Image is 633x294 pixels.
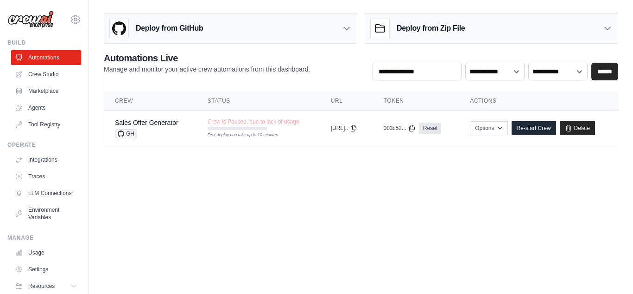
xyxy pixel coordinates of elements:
[104,65,310,74] p: Manage and monitor your active crew automations from this dashboard.
[419,123,441,134] a: Reset
[28,282,55,290] span: Resources
[11,50,81,65] a: Automations
[110,19,128,38] img: GitHub Logo
[11,117,81,132] a: Tool Registry
[11,84,81,98] a: Marketplace
[104,91,196,111] th: Crew
[208,118,299,125] span: Crew is Paused, due to lack of usage
[11,279,81,294] button: Resources
[11,186,81,201] a: LLM Connections
[11,203,81,225] a: Environment Variables
[384,124,416,132] button: 003c52...
[208,132,267,138] div: First deploy can take up to 10 minutes
[512,121,556,135] a: Re-start Crew
[115,119,178,126] a: Sales Offer Generator
[136,23,203,34] h3: Deploy from GitHub
[320,91,373,111] th: URL
[7,234,81,242] div: Manage
[7,141,81,149] div: Operate
[11,169,81,184] a: Traces
[11,67,81,82] a: Crew Studio
[459,91,618,111] th: Actions
[11,245,81,260] a: Usage
[587,249,633,294] iframe: Chat Widget
[11,100,81,115] a: Agents
[397,23,465,34] h3: Deploy from Zip File
[115,129,137,138] span: GH
[104,52,310,65] h2: Automations Live
[11,262,81,277] a: Settings
[7,11,54,28] img: Logo
[11,152,81,167] a: Integrations
[470,121,507,135] button: Options
[196,91,320,111] th: Status
[373,91,459,111] th: Token
[7,39,81,46] div: Build
[560,121,595,135] a: Delete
